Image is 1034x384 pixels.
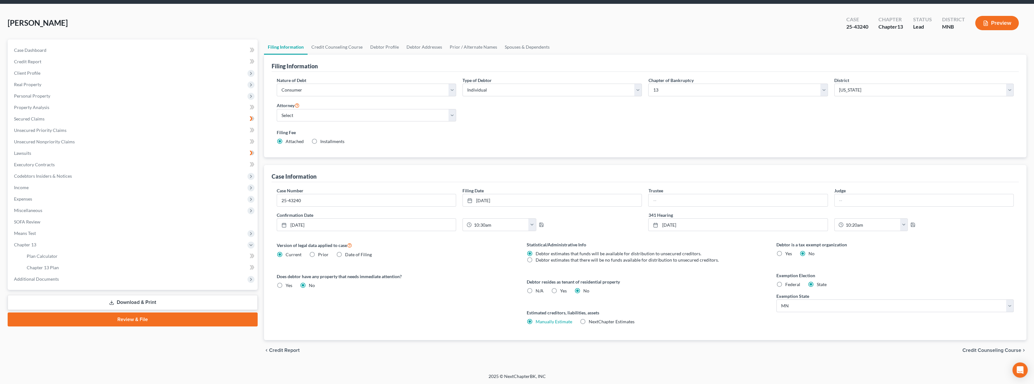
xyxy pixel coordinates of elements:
[785,251,792,256] span: Yes
[913,16,932,23] div: Status
[269,348,300,353] span: Credit Report
[345,252,372,257] span: Date of Filing
[808,251,815,256] span: No
[9,56,258,67] a: Credit Report
[942,23,965,31] div: MNB
[9,102,258,113] a: Property Analysis
[536,319,572,324] a: Manually Estimate
[463,194,642,206] a: [DATE]
[913,23,932,31] div: Lead
[648,187,663,194] label: Trustee
[846,23,868,31] div: 25-43240
[14,127,66,133] span: Unsecured Priority Claims
[264,348,300,353] button: chevron_left Credit Report
[560,288,567,293] span: Yes
[308,39,366,55] a: Credit Counseling Course
[962,348,1026,353] button: Credit Counseling Course chevron_right
[645,212,1017,218] label: 341 Hearing
[501,39,553,55] a: Spouses & Dependents
[536,288,544,293] span: N/A
[14,276,59,282] span: Additional Documents
[9,216,258,228] a: SOFA Review
[834,77,849,84] label: District
[403,39,446,55] a: Debtor Addresses
[286,139,304,144] span: Attached
[536,251,701,256] span: Debtor estimates that funds will be available for distribution to unsecured creditors.
[286,252,302,257] span: Current
[14,185,29,190] span: Income
[8,295,258,310] a: Download & Print
[277,219,456,231] a: [DATE]
[14,150,31,156] span: Lawsuits
[318,252,329,257] span: Prior
[14,59,41,64] span: Credit Report
[14,196,32,202] span: Expenses
[14,105,49,110] span: Property Analysis
[472,219,529,231] input: -- : --
[649,194,827,206] input: --
[14,173,72,179] span: Codebtors Insiders & Notices
[527,241,764,248] label: Statistical/Administrative Info
[897,24,903,30] span: 13
[648,77,693,84] label: Chapter of Bankruptcy
[843,219,900,231] input: -- : --
[583,288,589,293] span: No
[878,23,903,31] div: Chapter
[9,125,258,136] a: Unsecured Priority Claims
[834,187,846,194] label: Judge
[14,242,36,247] span: Chapter 13
[264,39,308,55] a: Filing Information
[527,278,764,285] label: Debtor resides as tenant of residential property
[9,159,258,170] a: Executory Contracts
[14,70,40,76] span: Client Profile
[9,147,258,159] a: Lawsuits
[272,173,316,180] div: Case Information
[776,293,809,299] label: Exemption State
[14,82,41,87] span: Real Property
[776,241,1014,248] label: Debtor is a tax exempt organization
[366,39,403,55] a: Debtor Profile
[27,253,58,259] span: Plan Calculator
[277,77,306,84] label: Nature of Debt
[27,265,59,270] span: Chapter 13 Plan
[446,39,501,55] a: Prior / Alternate Names
[14,219,40,224] span: SOFA Review
[264,348,269,353] i: chevron_left
[14,230,36,236] span: Means Test
[962,348,1021,353] span: Credit Counseling Course
[462,187,484,194] label: Filing Date
[22,262,258,273] a: Chapter 13 Plan
[272,62,318,70] div: Filing Information
[22,250,258,262] a: Plan Calculator
[14,93,50,99] span: Personal Property
[277,101,300,109] label: Attorney
[14,116,45,121] span: Secured Claims
[8,312,258,326] a: Review & File
[277,194,456,206] input: Enter case number...
[14,139,75,144] span: Unsecured Nonpriority Claims
[14,208,42,213] span: Miscellaneous
[462,77,492,84] label: Type of Debtor
[846,16,868,23] div: Case
[309,283,315,288] span: No
[536,257,719,263] span: Debtor estimates that there will be no funds available for distribution to unsecured creditors.
[9,136,258,147] a: Unsecured Nonpriority Claims
[942,16,965,23] div: District
[277,187,303,194] label: Case Number
[975,16,1019,30] button: Preview
[14,162,55,167] span: Executory Contracts
[785,282,800,287] span: Federal
[14,47,46,53] span: Case Dashboard
[776,272,1014,279] label: Exemption Election
[1012,362,1028,378] div: Open Intercom Messenger
[878,16,903,23] div: Chapter
[286,283,292,288] span: Yes
[527,309,764,316] label: Estimated creditors, liabilities, assets
[8,18,68,27] span: [PERSON_NAME]
[1021,348,1026,353] i: chevron_right
[9,45,258,56] a: Case Dashboard
[649,219,827,231] a: [DATE]
[817,282,827,287] span: State
[835,194,1013,206] input: --
[589,319,635,324] span: NextChapter Estimates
